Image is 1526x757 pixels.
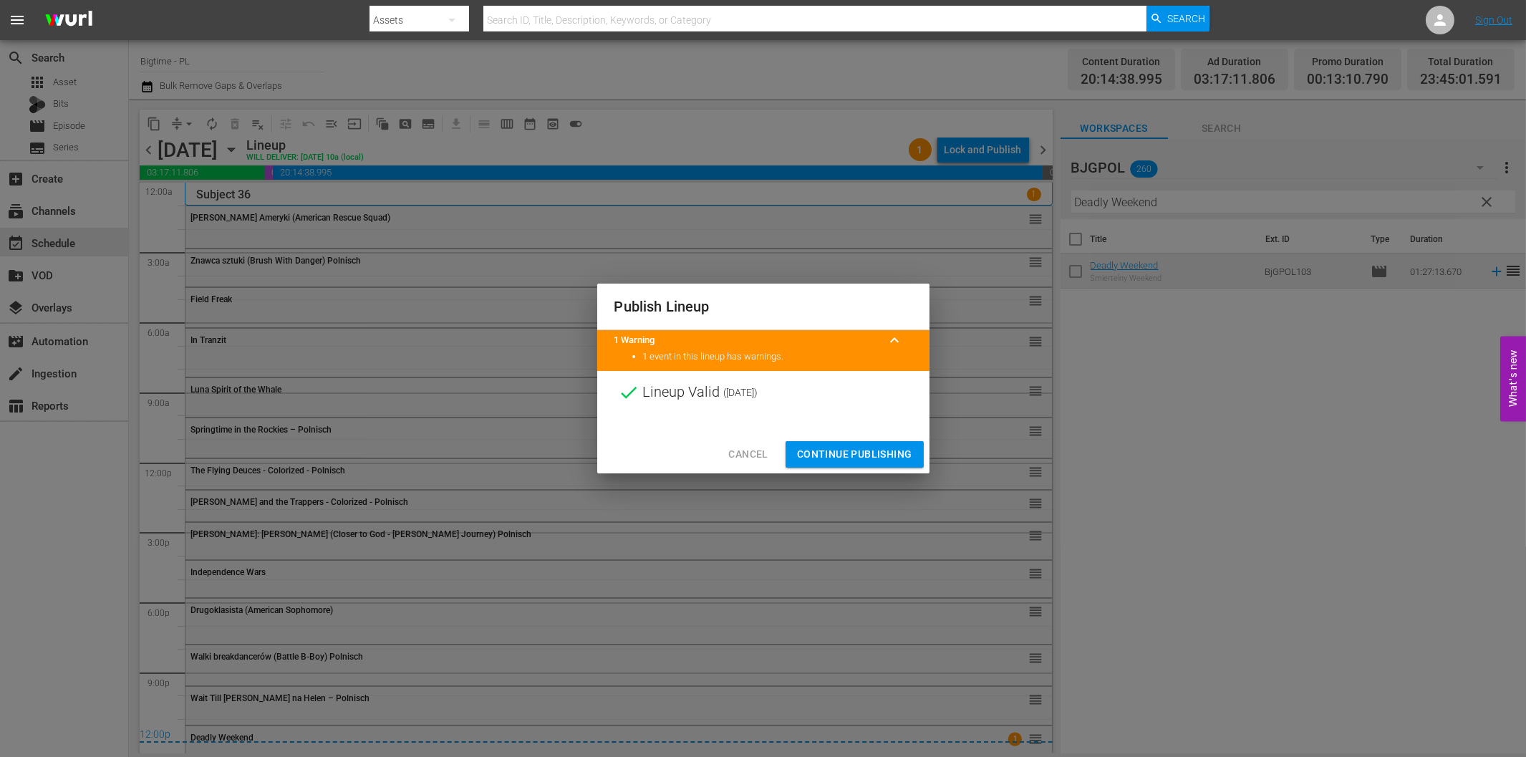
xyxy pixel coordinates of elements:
[1475,14,1512,26] a: Sign Out
[797,445,912,463] span: Continue Publishing
[9,11,26,29] span: menu
[728,445,768,463] span: Cancel
[887,332,904,349] span: keyboard_arrow_up
[1500,336,1526,421] button: Open Feedback Widget
[34,4,103,37] img: ans4CAIJ8jUAAAAAAAAAAAAAAAAAAAAAAAAgQb4GAAAAAAAAAAAAAAAAAAAAAAAAJMjXAAAAAAAAAAAAAAAAAAAAAAAAgAT5G...
[724,382,758,403] span: ( [DATE] )
[614,295,912,318] h2: Publish Lineup
[643,350,912,364] li: 1 event in this lineup has warnings.
[786,441,924,468] button: Continue Publishing
[878,323,912,357] button: keyboard_arrow_up
[1167,6,1205,32] span: Search
[597,371,929,414] div: Lineup Valid
[717,441,779,468] button: Cancel
[614,334,878,347] title: 1 Warning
